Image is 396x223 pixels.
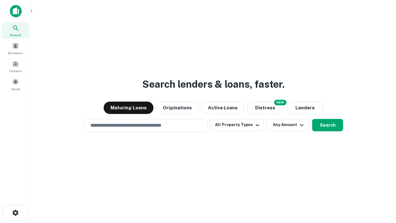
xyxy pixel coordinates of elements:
button: Maturing Loans [104,102,153,114]
button: Lenders [286,102,324,114]
div: NEW [274,100,286,105]
a: Contacts [2,58,29,75]
button: All Property Types [210,119,264,131]
button: Search distressed loans with lien and other non-mortgage details. [247,102,284,114]
span: Search [10,33,21,37]
a: Search [2,22,29,39]
button: Any Amount [266,119,310,131]
a: Borrowers [2,40,29,57]
span: Saved [11,86,20,91]
button: Search [312,119,343,131]
span: Contacts [9,68,22,73]
img: capitalize-icon.png [10,5,22,17]
button: Originations [156,102,199,114]
iframe: Chat Widget [365,173,396,203]
span: Borrowers [8,50,23,55]
button: Active Loans [201,102,244,114]
a: Saved [2,76,29,93]
h3: Search lenders & loans, faster. [142,77,285,92]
